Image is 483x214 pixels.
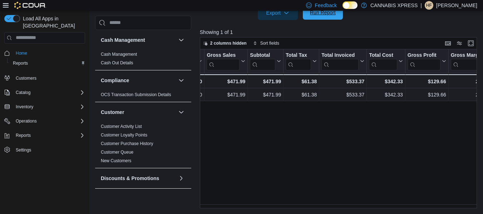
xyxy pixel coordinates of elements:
div: Total Cost [369,52,397,59]
span: Cash Management [101,51,137,57]
div: Subtotal [250,52,275,70]
h3: Discounts & Promotions [101,175,159,182]
div: Total Cost [369,52,397,70]
div: Gross Profit [408,52,440,59]
div: Gross Sales [207,52,240,70]
div: Cash Management [95,50,191,70]
span: Feedback [315,2,336,9]
div: $129.66 [408,77,446,86]
a: Customer Queue [101,150,133,155]
nav: Complex example [4,45,85,174]
span: HF [426,1,432,10]
button: Operations [1,116,88,126]
div: $61.38 [286,77,317,86]
span: Settings [16,147,31,153]
button: Cash Management [177,36,186,44]
span: Customer Queue [101,149,133,155]
div: Customer [95,122,191,168]
a: Cash Management [101,52,137,57]
input: Dark Mode [342,1,358,9]
a: Customer Purchase History [101,141,153,146]
button: Catalog [13,88,33,97]
span: Operations [13,117,85,125]
a: New Customers [101,158,131,163]
div: Total Invoiced [321,52,359,59]
button: Inventory [1,102,88,112]
a: Home [13,49,30,58]
div: Total Invoiced [321,52,359,70]
div: $342.33 [369,90,403,99]
div: $471.99 [250,90,281,99]
a: Customer Activity List [101,124,142,129]
span: Home [16,50,27,56]
div: $533.37 [321,90,364,99]
div: $0.00 [168,90,202,99]
button: Total Tax [286,52,317,70]
button: Discounts & Promotions [177,174,186,183]
h3: Cash Management [101,36,145,44]
span: Sort fields [260,40,279,46]
div: Total Tax [286,52,311,59]
button: Gross Profit [408,52,446,70]
a: OCS Transaction Submission Details [101,92,171,97]
button: Run Report [303,5,343,20]
a: Settings [13,146,34,154]
a: Reports [10,59,31,68]
span: Inventory [13,103,85,111]
span: Customer Loyalty Points [101,132,147,138]
div: $61.38 [286,90,317,99]
button: Sort fields [250,39,282,48]
button: Reports [7,58,88,68]
p: Showing 1 of 1 [200,29,480,36]
div: Subtotal [250,52,275,59]
button: Reports [13,131,34,140]
button: Operations [13,117,40,125]
button: 2 columns hidden [200,39,250,48]
span: New Customers [101,158,131,164]
span: Load All Apps in [GEOGRAPHIC_DATA] [20,15,85,29]
span: Customers [13,73,85,82]
p: CANNABIS XPRESS [370,1,418,10]
button: Subtotal [250,52,281,70]
div: Gross Sales [207,52,240,59]
button: Keyboard shortcuts [444,39,452,48]
button: Catalog [1,88,88,98]
button: Discounts & Promotions [101,175,176,182]
a: Customers [13,74,39,83]
div: $0.00 [168,77,202,86]
button: Total Cost [369,52,403,70]
span: Export [262,6,294,20]
img: Cova [14,2,46,9]
div: Compliance [95,90,191,102]
p: [PERSON_NAME] [436,1,477,10]
button: Customer [177,108,186,116]
div: $129.66 [408,90,446,99]
div: Hayden Flannigan [425,1,433,10]
span: 2 columns hidden [210,40,247,46]
button: Cash Management [101,36,176,44]
button: Customer [101,109,176,116]
a: Customer Loyalty Points [101,133,147,138]
div: Total Tax [286,52,311,70]
p: | [420,1,422,10]
button: Export [258,6,298,20]
button: Enter fullscreen [467,39,475,48]
span: Reports [10,59,85,68]
span: Customers [16,75,36,81]
span: Catalog [13,88,85,97]
a: Cash Out Details [101,60,133,65]
button: Compliance [177,76,186,85]
button: Total Invoiced [321,52,364,70]
button: Gross Sales [207,52,245,70]
span: Reports [13,60,28,66]
div: $471.99 [207,90,245,99]
span: Catalog [16,90,30,95]
button: Reports [1,130,88,140]
div: $533.37 [321,77,364,86]
button: Settings [1,145,88,155]
div: $471.99 [250,77,281,86]
button: Display options [455,39,464,48]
